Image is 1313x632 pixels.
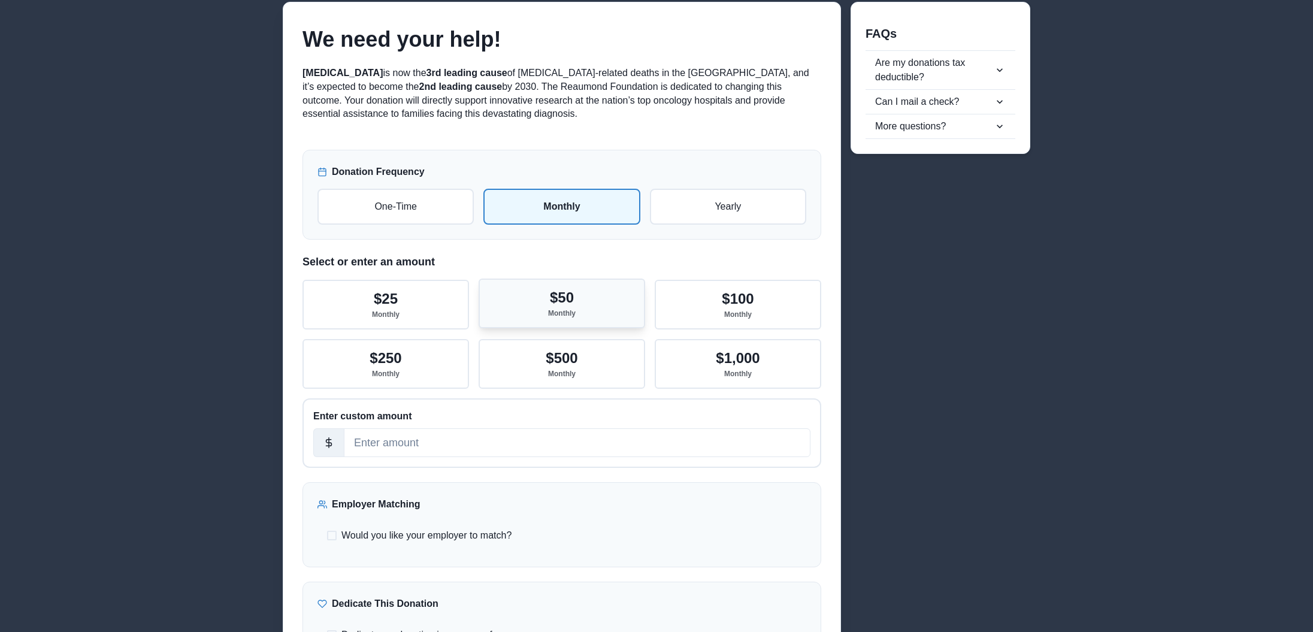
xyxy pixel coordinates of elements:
[313,409,810,424] p: Enter custom amount
[866,17,1015,41] h2: FAQs
[332,597,438,611] p: Dedicate This Donation
[302,254,821,270] p: Select or enter an amount
[419,81,503,92] strong: 2nd leading cause
[426,68,507,78] strong: 3rd leading cause
[724,370,752,378] p: Monthly
[866,114,1015,138] button: More questions?
[550,289,574,307] p: $50
[866,51,1015,89] button: Are my donations tax deductible?
[494,199,629,214] p: Monthly
[302,68,383,78] strong: [MEDICAL_DATA]
[546,350,577,367] p: $500
[344,428,810,457] input: Enter amount
[655,339,821,389] button: $1,000Monthly
[302,66,821,121] p: is now the of [MEDICAL_DATA]-related deaths in the [GEOGRAPHIC_DATA], and it’s expected to become...
[332,497,420,512] p: Employer Matching
[875,95,994,109] div: Can I mail a check?
[302,339,469,389] button: $250Monthly
[722,291,754,308] p: $100
[716,350,760,367] p: $1,000
[479,279,645,328] button: $50Monthly
[341,528,512,543] span: Would you like your employer to match?
[372,370,400,378] p: Monthly
[875,119,994,134] div: More questions?
[302,26,821,52] h2: We need your help!
[724,310,752,319] p: Monthly
[655,280,821,329] button: $100Monthly
[479,339,645,389] button: $500Monthly
[302,280,469,329] button: $25Monthly
[328,199,463,214] p: One-Time
[374,291,398,308] p: $25
[661,199,795,214] p: Yearly
[866,90,1015,114] button: Can I mail a check?
[372,310,400,319] p: Monthly
[332,165,425,179] p: Donation Frequency
[875,56,994,84] div: Are my donations tax deductible?
[548,309,576,317] p: Monthly
[548,370,576,378] p: Monthly
[370,350,401,367] p: $250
